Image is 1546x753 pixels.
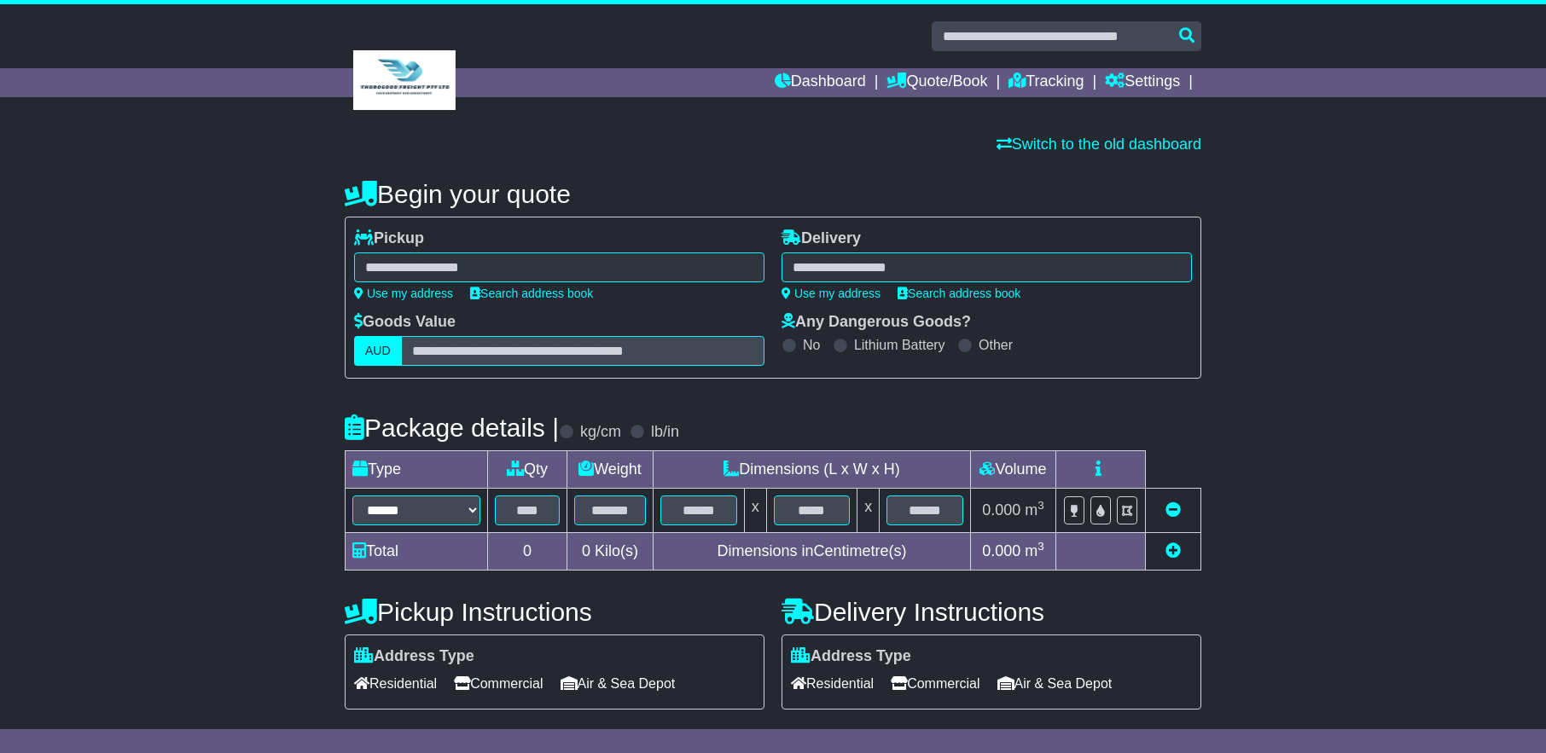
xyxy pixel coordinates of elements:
label: Delivery [782,229,861,248]
td: x [744,489,766,533]
label: Goods Value [354,313,456,332]
a: Use my address [354,287,453,300]
span: m [1025,542,1044,559]
h4: Delivery Instructions [782,598,1201,626]
td: Type [346,451,488,489]
label: Address Type [354,647,474,666]
a: Remove this item [1165,501,1181,518]
span: 0 [582,542,590,559]
h4: Begin your quote [345,180,1201,208]
span: Residential [791,670,874,697]
label: Other [979,337,1013,353]
label: lb/in [651,423,679,442]
sup: 3 [1037,499,1044,512]
a: Dashboard [775,68,866,97]
a: Tracking [1008,68,1084,97]
a: Switch to the old dashboard [997,136,1201,153]
td: Volume [970,451,1055,489]
label: Address Type [791,647,911,666]
label: kg/cm [580,423,621,442]
td: Dimensions (L x W x H) [653,451,970,489]
label: AUD [354,336,402,366]
a: Settings [1105,68,1180,97]
span: Commercial [454,670,543,697]
span: Commercial [891,670,979,697]
label: Any Dangerous Goods? [782,313,971,332]
span: Residential [354,670,437,697]
label: No [803,337,820,353]
td: Weight [567,451,654,489]
h4: Pickup Instructions [345,598,764,626]
td: Dimensions in Centimetre(s) [653,533,970,571]
label: Pickup [354,229,424,248]
td: x [857,489,880,533]
a: Search address book [470,287,593,300]
sup: 3 [1037,540,1044,553]
h4: Package details | [345,414,559,442]
span: 0.000 [982,501,1020,518]
td: Kilo(s) [567,533,654,571]
label: Lithium Battery [854,337,945,353]
span: 0.000 [982,542,1020,559]
a: Use my address [782,287,881,300]
span: Air & Sea Depot [561,670,676,697]
span: Air & Sea Depot [997,670,1113,697]
a: Add new item [1165,542,1181,559]
td: Qty [488,451,567,489]
a: Quote/Book [886,68,987,97]
span: m [1025,501,1044,518]
a: Search address book [898,287,1020,300]
td: 0 [488,533,567,571]
td: Total [346,533,488,571]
